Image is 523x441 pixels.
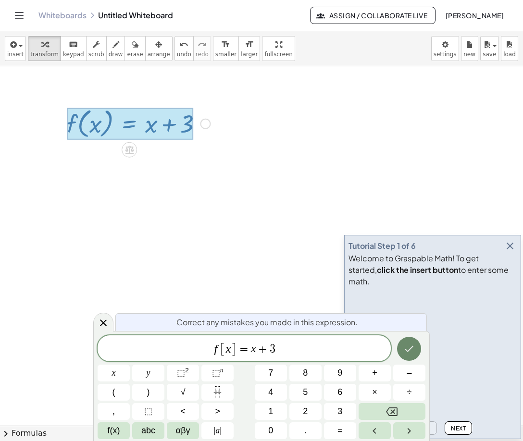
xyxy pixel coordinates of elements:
button: y [132,365,164,381]
button: ) [132,384,164,401]
button: Minus [393,365,425,381]
span: , [112,405,115,418]
button: Backspace [359,403,425,420]
button: undoundo [174,36,194,61]
i: undo [179,39,188,50]
span: ÷ [407,386,412,399]
button: 7 [255,365,287,381]
span: draw [109,51,123,58]
button: [PERSON_NAME] [437,7,511,24]
button: ( [98,384,130,401]
span: 4 [268,386,273,399]
button: Greek alphabet [167,422,199,439]
button: settings [431,36,459,61]
i: keyboard [69,39,78,50]
button: Fraction [201,384,234,401]
span: scrub [88,51,104,58]
button: Superscript [201,365,234,381]
button: Times [359,384,391,401]
span: 5 [303,386,308,399]
span: Next [451,425,466,432]
button: . [289,422,322,439]
span: αβγ [176,424,190,437]
button: Assign / Collaborate Live [310,7,436,24]
button: Square root [167,384,199,401]
span: abc [141,424,155,437]
span: 8 [303,367,308,380]
span: 6 [337,386,342,399]
span: 2 [303,405,308,418]
span: arrange [148,51,170,58]
span: + [372,367,377,380]
button: Alphabet [132,422,164,439]
button: 1 [255,403,287,420]
span: 7 [268,367,273,380]
button: arrange [145,36,173,61]
button: Right arrow [393,422,425,439]
span: 0 [268,424,273,437]
div: Apply the same math to both sides of the equation [122,142,137,158]
span: smaller [215,51,237,58]
span: > [215,405,220,418]
span: × [372,386,377,399]
button: Plus [359,365,391,381]
button: 2 [289,403,322,420]
span: a [214,424,222,437]
span: [ [220,342,226,356]
button: Next [445,421,472,435]
button: Divide [393,384,425,401]
span: ⬚ [177,368,185,378]
button: format_sizelarger [238,36,260,61]
button: Functions [98,422,130,439]
button: Squared [167,365,199,381]
span: = [337,424,343,437]
span: ) [147,386,150,399]
button: 8 [289,365,322,381]
sup: n [220,367,224,374]
span: 1 [268,405,273,418]
span: y [147,367,150,380]
button: 5 [289,384,322,401]
span: load [503,51,516,58]
var: x [226,343,231,355]
span: ( [112,386,115,399]
button: insert [5,36,26,61]
span: settings [434,51,457,58]
span: . [304,424,307,437]
span: + [256,343,270,355]
span: [PERSON_NAME] [445,11,504,20]
span: transform [30,51,59,58]
button: Placeholder [132,403,164,420]
i: format_size [221,39,230,50]
b: click the insert button [377,265,458,275]
span: | [220,426,222,435]
button: save [480,36,499,61]
a: Whiteboards [38,11,87,20]
button: erase [125,36,145,61]
span: Correct any mistakes you made in this expression. [176,317,358,328]
button: Absolute value [201,422,234,439]
button: Greater than [201,403,234,420]
button: new [461,36,478,61]
span: 3 [270,343,275,355]
span: redo [196,51,209,58]
span: Assign / Collaborate Live [318,11,427,20]
sup: 2 [185,367,189,374]
var: x [251,343,256,355]
span: erase [127,51,143,58]
button: Left arrow [359,422,391,439]
button: Done [397,337,421,361]
button: redoredo [193,36,211,61]
span: x [112,367,116,380]
button: draw [106,36,125,61]
span: f(x) [108,424,120,437]
var: f [214,343,217,355]
span: < [180,405,186,418]
span: ⬚ [144,405,152,418]
button: 4 [255,384,287,401]
button: 9 [324,365,356,381]
span: | [214,426,216,435]
button: fullscreen [262,36,295,61]
i: format_size [245,39,254,50]
button: 3 [324,403,356,420]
